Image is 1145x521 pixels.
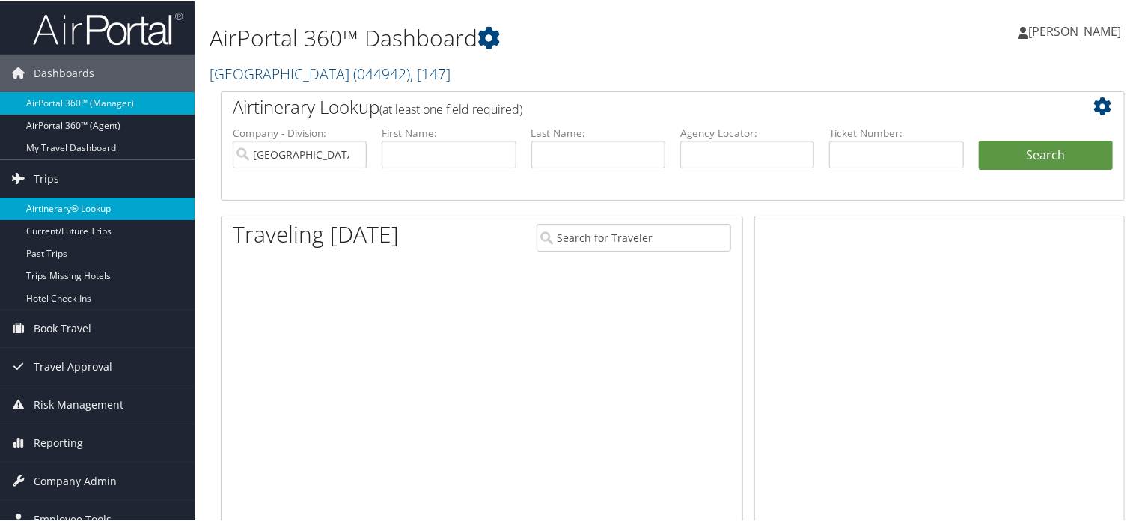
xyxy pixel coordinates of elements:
[1018,7,1136,52] a: [PERSON_NAME]
[410,62,451,82] span: , [ 147 ]
[210,62,451,82] a: [GEOGRAPHIC_DATA]
[680,124,814,139] label: Agency Locator:
[233,217,399,249] h1: Traveling [DATE]
[34,347,112,384] span: Travel Approval
[382,124,516,139] label: First Name:
[537,222,731,250] input: Search for Traveler
[34,308,91,346] span: Book Travel
[979,139,1113,169] button: Search
[34,461,117,499] span: Company Admin
[233,93,1038,118] h2: Airtinerary Lookup
[353,62,410,82] span: ( 044942 )
[34,159,59,196] span: Trips
[34,385,123,422] span: Risk Management
[33,10,183,45] img: airportal-logo.png
[379,100,522,116] span: (at least one field required)
[233,124,367,139] label: Company - Division:
[829,124,963,139] label: Ticket Number:
[210,21,827,52] h1: AirPortal 360™ Dashboard
[34,53,94,91] span: Dashboards
[1028,22,1121,38] span: [PERSON_NAME]
[531,124,665,139] label: Last Name:
[34,423,83,460] span: Reporting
